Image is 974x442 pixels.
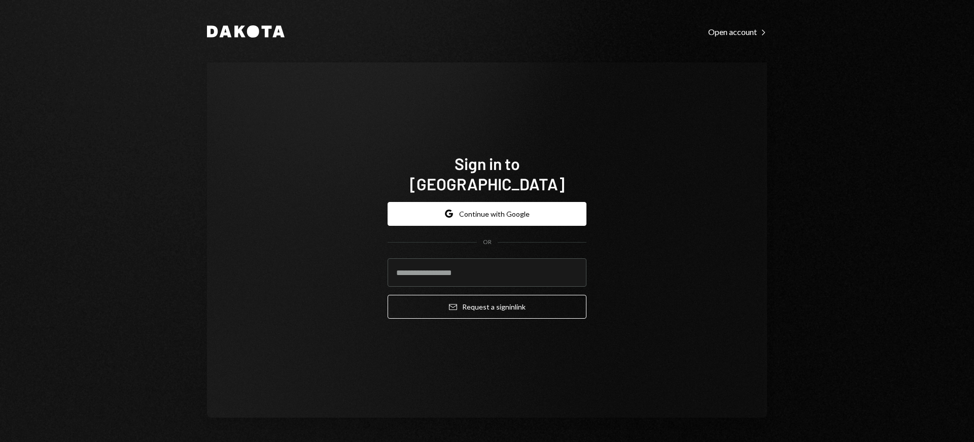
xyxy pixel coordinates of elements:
button: Request a signinlink [388,295,586,319]
button: Continue with Google [388,202,586,226]
h1: Sign in to [GEOGRAPHIC_DATA] [388,153,586,194]
div: OR [483,238,492,247]
a: Open account [708,26,767,37]
div: Open account [708,27,767,37]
